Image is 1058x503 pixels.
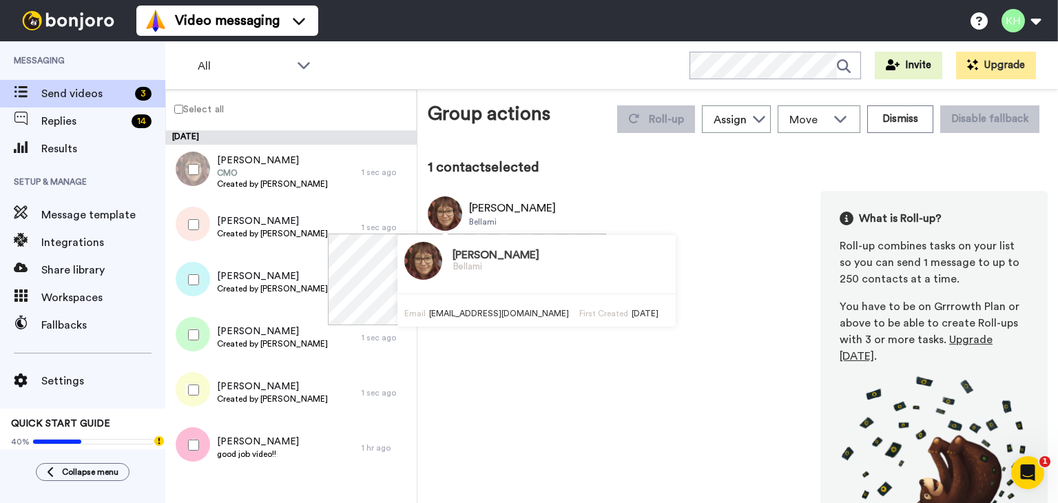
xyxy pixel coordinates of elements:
[41,373,165,389] span: Settings
[404,242,442,280] img: Image of James Watson
[362,442,410,453] div: 1 hr ago
[135,87,152,101] div: 3
[789,112,827,128] span: Move
[428,100,550,133] div: Group actions
[217,167,328,178] span: CMO
[617,105,695,133] button: Roll-up
[404,309,426,318] span: Email
[217,178,328,189] span: Created by [PERSON_NAME]
[859,210,942,227] span: What is Roll-up?
[41,317,165,333] span: Fallbacks
[469,200,556,216] div: [PERSON_NAME]
[41,289,165,306] span: Workspaces
[428,196,462,231] img: Image of James Watson
[217,338,328,349] span: Created by [PERSON_NAME]
[956,52,1036,79] button: Upgrade
[174,105,183,114] input: Select all
[579,309,628,318] span: First Created
[649,114,684,125] span: Roll-up
[41,234,165,251] span: Integrations
[41,207,165,223] span: Message template
[1011,456,1044,489] iframe: Intercom live chat
[11,419,110,429] span: QUICK START GUIDE
[217,325,328,338] span: [PERSON_NAME]
[175,11,280,30] span: Video messaging
[217,435,299,449] span: [PERSON_NAME]
[840,238,1028,287] div: Roll-up combines tasks on your list so you can send 1 message to up to 250 contacts at a time.
[1039,456,1050,467] span: 1
[217,154,328,167] span: [PERSON_NAME]
[453,262,539,272] h5: Bellami
[714,112,747,128] div: Assign
[428,158,1048,177] div: 1 contact selected
[217,380,328,393] span: [PERSON_NAME]
[198,58,290,74] span: All
[41,113,126,130] span: Replies
[217,393,328,404] span: Created by [PERSON_NAME]
[632,309,658,318] span: [DATE]
[940,105,1039,133] button: Disable fallback
[453,249,539,262] h3: [PERSON_NAME]
[469,216,556,227] div: Bellami
[36,463,129,481] button: Collapse menu
[362,167,410,178] div: 1 sec ago
[41,85,129,102] span: Send videos
[217,214,328,228] span: [PERSON_NAME]
[62,466,118,478] span: Collapse menu
[132,114,152,128] div: 14
[217,449,299,460] span: good job video!!
[217,269,328,283] span: [PERSON_NAME]
[362,222,410,233] div: 1 sec ago
[11,436,30,447] span: 40%
[867,105,933,133] button: Dismiss
[217,283,328,294] span: Created by [PERSON_NAME]
[145,10,167,32] img: vm-color.svg
[166,101,224,117] label: Select all
[429,309,569,318] span: [EMAIL_ADDRESS][DOMAIN_NAME]
[17,11,120,30] img: bj-logo-header-white.svg
[362,387,410,398] div: 1 sec ago
[165,131,417,145] div: [DATE]
[362,332,410,343] div: 1 sec ago
[41,141,165,157] span: Results
[41,262,165,278] span: Share library
[840,298,1028,365] div: You have to be on Grrrowth Plan or above to be able to create Roll-ups with 3 or more tasks. .
[217,228,328,239] span: Created by [PERSON_NAME]
[153,435,165,447] div: Tooltip anchor
[875,52,942,79] button: Invite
